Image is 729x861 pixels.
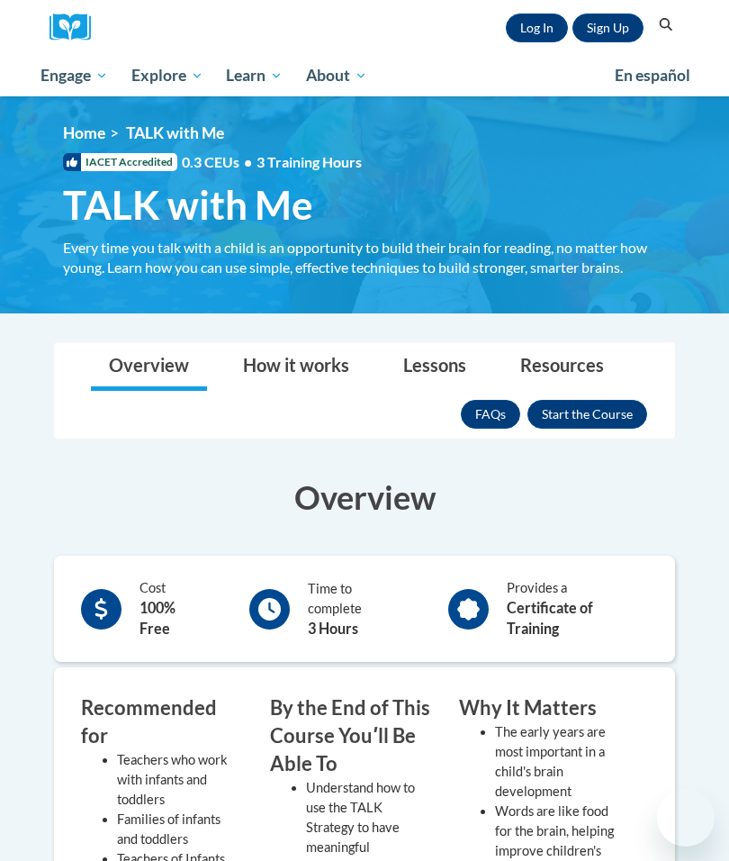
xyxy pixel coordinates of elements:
[63,238,684,277] div: Every time you talk with a child is an opportunity to build their brain for reading, no matter ho...
[603,57,702,95] a: En español
[495,722,621,802] li: The early years are most important in a child's brain development
[294,55,379,96] a: About
[572,14,643,42] a: Register
[270,694,432,777] h3: By the End of This Course Youʹll Be Able To
[226,65,283,86] span: Learn
[120,55,215,96] a: Explore
[63,181,313,229] span: TALK with Me
[652,14,679,36] button: Search
[63,123,105,142] a: Home
[385,343,484,391] a: Lessons
[27,55,702,96] div: Main menu
[502,343,622,391] a: Resources
[657,789,715,847] iframe: Button to launch messaging window
[49,14,103,41] img: Logo brand
[615,66,690,85] span: En español
[308,620,358,637] b: 3 Hours
[182,152,362,172] span: 0.3 CEUs
[214,55,294,96] a: Learn
[63,153,177,171] span: IACET Accredited
[225,343,367,391] a: How it works
[306,65,367,86] span: About
[117,750,243,810] li: Teachers who work with infants and toddlers
[506,14,568,42] a: Log In
[461,400,520,429] a: FAQs
[49,14,103,41] a: Cox Campus
[527,400,647,429] button: Enroll
[126,123,224,142] span: TALK with Me
[117,810,243,849] li: Families of infants and toddlers
[40,65,108,86] span: Engage
[139,599,175,637] b: 100% Free
[244,153,252,170] span: •
[81,694,243,750] h3: Recommended for
[91,343,207,391] a: Overview
[139,578,209,639] div: Cost
[256,153,362,170] span: 3 Training Hours
[131,65,203,86] span: Explore
[507,599,593,637] b: Certificate of Training
[308,579,409,639] div: Time to complete
[29,55,120,96] a: Engage
[54,475,675,520] h3: Overview
[459,694,621,722] h3: Why It Matters
[507,578,648,639] div: Provides a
